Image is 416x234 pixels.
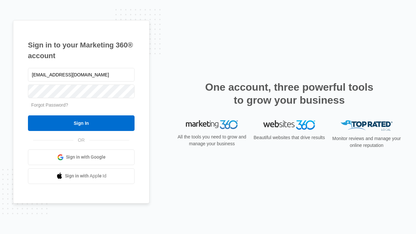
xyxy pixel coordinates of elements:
[186,120,238,129] img: Marketing 360
[65,173,107,179] span: Sign in with Apple Id
[28,168,135,184] a: Sign in with Apple Id
[28,40,135,61] h1: Sign in to your Marketing 360® account
[341,120,393,131] img: Top Rated Local
[203,81,375,107] h2: One account, three powerful tools to grow your business
[253,134,326,141] p: Beautiful websites that drive results
[175,134,248,147] p: All the tools you need to grow and manage your business
[28,149,135,165] a: Sign in with Google
[263,120,315,130] img: Websites 360
[73,137,89,144] span: OR
[28,115,135,131] input: Sign In
[28,68,135,82] input: Email
[31,102,68,108] a: Forgot Password?
[66,154,106,161] span: Sign in with Google
[330,135,403,149] p: Monitor reviews and manage your online reputation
